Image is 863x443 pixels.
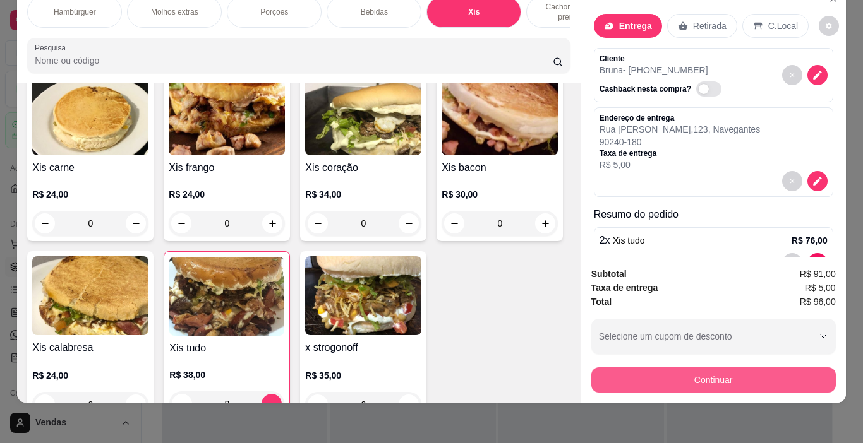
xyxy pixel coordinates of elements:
img: product-image [169,76,285,155]
p: Cachorro quente prensado [537,2,610,22]
h4: Xis coração [305,160,421,175]
span: Xis tudo [613,235,645,245]
img: product-image [442,76,558,155]
h4: Xis bacon [442,160,558,175]
img: product-image [305,76,421,155]
p: Hambúrguer [54,7,96,17]
button: decrease-product-quantity [819,16,839,36]
p: Bebidas [361,7,388,17]
p: R$ 5,00 [600,158,760,171]
h4: Xis tudo [169,341,284,356]
p: C.Local [768,20,798,32]
strong: Total [591,297,612,307]
p: Cliente [600,54,727,64]
button: Selecione um cupom de desconto [591,319,836,354]
h4: Xis frango [169,160,285,175]
p: Rua [PERSON_NAME] , 123 , Navegantes [600,123,760,136]
strong: Subtotal [591,269,627,279]
span: R$ 91,00 [800,267,836,281]
p: Taxa de entrega [600,148,760,158]
strong: Taxa de entrega [591,283,658,293]
span: R$ 96,00 [800,295,836,309]
label: Pesquisa [35,42,70,53]
p: Entrega [619,20,652,32]
label: Automatic updates [696,81,727,97]
p: Xis [468,7,480,17]
h4: Xis carne [32,160,148,175]
button: decrease-product-quantity [807,253,828,273]
button: decrease-product-quantity [782,65,802,85]
p: 2 x [600,233,645,248]
button: decrease-product-quantity [782,253,802,273]
p: R$ 35,00 [305,369,421,382]
p: Porções [260,7,288,17]
p: R$ 24,00 [169,188,285,201]
img: product-image [305,256,421,335]
p: R$ 76,00 [792,234,828,247]
img: product-image [169,257,284,336]
p: R$ 30,00 [442,188,558,201]
span: R$ 5,00 [805,281,836,295]
p: R$ 24,00 [32,188,148,201]
p: Retirada [693,20,727,32]
p: R$ 34,00 [305,188,421,201]
p: Bruna - [PHONE_NUMBER] [600,64,727,76]
h4: Xis calabresa [32,340,148,355]
p: Resumo do pedido [594,207,833,222]
p: 90240-180 [600,136,760,148]
h4: x strogonoff [305,340,421,355]
p: Molhos extras [151,7,198,17]
button: Continuar [591,367,836,393]
p: R$ 38,00 [169,369,284,381]
p: Cashback nesta compra? [600,84,691,94]
p: R$ 24,00 [32,369,148,382]
input: Pesquisa [35,54,553,67]
p: Endereço de entrega [600,113,760,123]
button: decrease-product-quantity [782,171,802,191]
img: product-image [32,76,148,155]
button: decrease-product-quantity [807,65,828,85]
button: decrease-product-quantity [807,171,828,191]
img: product-image [32,256,148,335]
